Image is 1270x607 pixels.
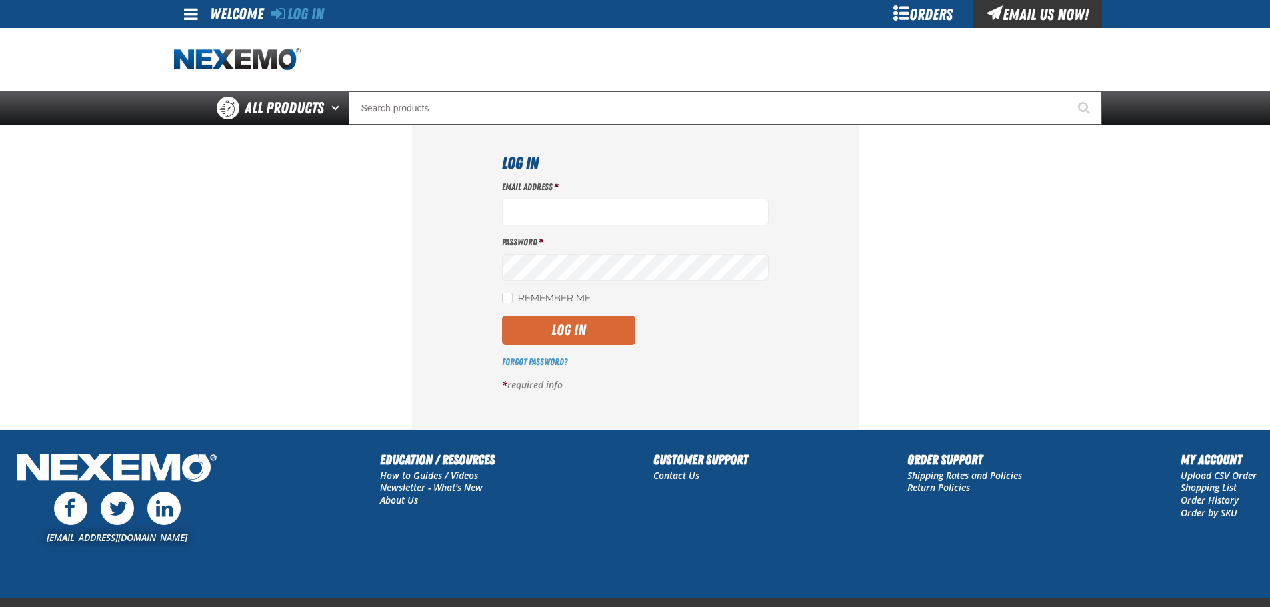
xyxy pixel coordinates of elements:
[174,48,301,71] img: Nexemo logo
[502,379,769,392] p: required info
[1181,450,1257,470] h2: My Account
[502,356,567,367] a: Forgot Password?
[502,236,769,249] label: Password
[1181,494,1239,506] a: Order History
[380,450,495,470] h2: Education / Resources
[907,481,970,494] a: Return Policies
[653,450,748,470] h2: Customer Support
[1069,91,1102,125] button: Start Searching
[349,91,1102,125] input: Search
[653,469,699,482] a: Contact Us
[271,5,324,23] a: Log In
[1181,506,1237,519] a: Order by SKU
[13,450,221,489] img: Nexemo Logo
[1181,481,1237,494] a: Shopping List
[47,531,187,544] a: [EMAIL_ADDRESS][DOMAIN_NAME]
[502,181,769,193] label: Email Address
[1181,469,1257,482] a: Upload CSV Order
[380,481,483,494] a: Newsletter - What's New
[380,494,418,506] a: About Us
[502,293,513,303] input: Remember Me
[502,293,591,305] label: Remember Me
[502,316,635,345] button: Log In
[327,91,349,125] button: Open All Products pages
[380,469,478,482] a: How to Guides / Videos
[174,48,301,71] a: Home
[907,450,1022,470] h2: Order Support
[245,96,324,120] span: All Products
[502,151,769,175] h1: Log In
[907,469,1022,482] a: Shipping Rates and Policies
